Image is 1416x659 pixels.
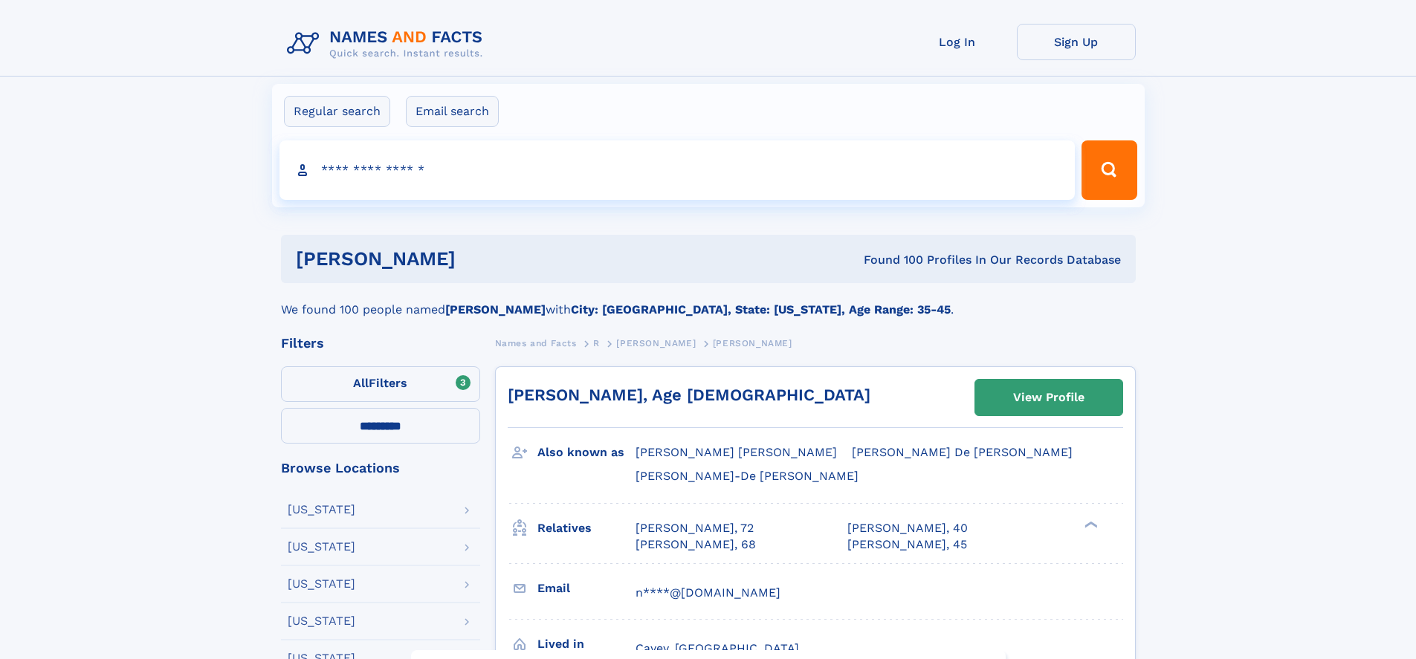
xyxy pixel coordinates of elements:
[847,520,968,536] a: [PERSON_NAME], 40
[296,250,660,268] h1: [PERSON_NAME]
[537,440,636,465] h3: Also known as
[616,334,696,352] a: [PERSON_NAME]
[281,24,495,64] img: Logo Names and Facts
[288,578,355,590] div: [US_STATE]
[636,641,799,655] span: Cayey, [GEOGRAPHIC_DATA]
[898,24,1017,60] a: Log In
[288,615,355,627] div: [US_STATE]
[1081,519,1099,529] div: ❯
[975,380,1122,415] a: View Profile
[593,334,600,352] a: R
[406,96,499,127] label: Email search
[288,504,355,516] div: [US_STATE]
[288,541,355,553] div: [US_STATE]
[571,302,951,316] b: City: [GEOGRAPHIC_DATA], State: [US_STATE], Age Range: 35-45
[284,96,390,127] label: Regular search
[537,516,636,541] h3: Relatives
[353,376,369,390] span: All
[508,386,870,404] a: [PERSON_NAME], Age [DEMOGRAPHIC_DATA]
[659,252,1121,268] div: Found 100 Profiles In Our Records Database
[281,366,480,402] label: Filters
[636,469,859,483] span: [PERSON_NAME]-De [PERSON_NAME]
[636,445,837,459] span: [PERSON_NAME] [PERSON_NAME]
[847,536,967,553] a: [PERSON_NAME], 45
[636,536,756,553] a: [PERSON_NAME], 68
[1082,140,1137,200] button: Search Button
[495,334,577,352] a: Names and Facts
[537,576,636,601] h3: Email
[713,338,792,348] span: [PERSON_NAME]
[852,445,1073,459] span: [PERSON_NAME] De [PERSON_NAME]
[636,520,754,536] a: [PERSON_NAME], 72
[281,337,480,350] div: Filters
[537,632,636,657] h3: Lived in
[593,338,600,348] span: R
[281,461,480,475] div: Browse Locations
[445,302,546,316] b: [PERSON_NAME]
[1013,380,1084,415] div: View Profile
[281,283,1136,319] div: We found 100 people named with .
[616,338,696,348] span: [PERSON_NAME]
[1017,24,1136,60] a: Sign Up
[279,140,1076,200] input: search input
